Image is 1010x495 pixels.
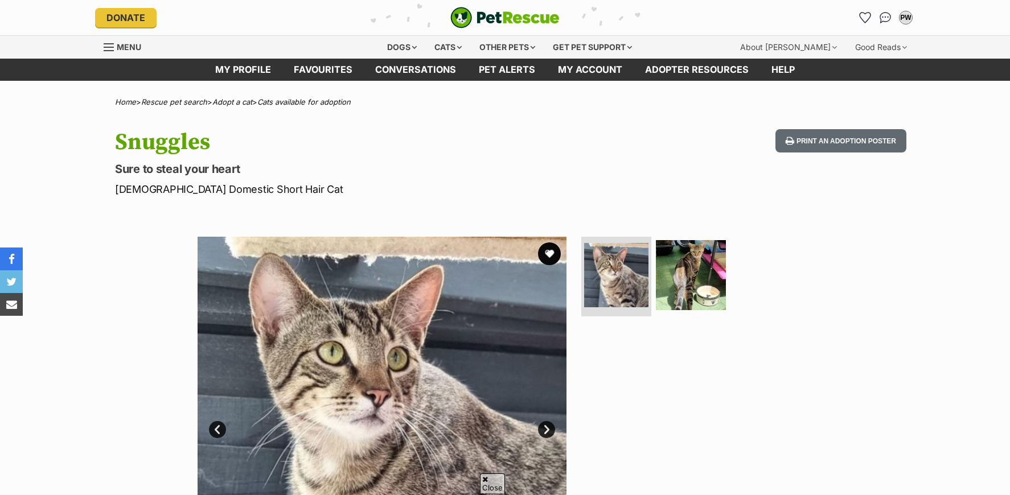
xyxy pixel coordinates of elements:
[282,59,364,81] a: Favourites
[257,97,351,106] a: Cats available for adoption
[732,36,845,59] div: About [PERSON_NAME]
[364,59,467,81] a: conversations
[87,98,923,106] div: > > >
[880,12,892,23] img: chat-41dd97257d64d25036548639549fe6c8038ab92f7586957e7f3b1b290dea8141.svg
[538,242,561,265] button: favourite
[634,59,760,81] a: Adopter resources
[847,36,915,59] div: Good Reads
[760,59,806,81] a: Help
[656,240,726,310] img: Photo of Snuggles
[480,473,505,493] span: Close
[379,36,425,59] div: Dogs
[209,421,226,438] a: Prev
[450,7,560,28] img: logo-cat-932fe2b9b8326f06289b0f2fb663e598f794de774fb13d1741a6617ecf9a85b4.svg
[426,36,470,59] div: Cats
[95,8,157,27] a: Donate
[115,97,136,106] a: Home
[775,129,906,152] button: Print an adoption poster
[115,129,597,155] h1: Snuggles
[900,12,912,23] div: PW
[547,59,634,81] a: My account
[584,243,648,307] img: Photo of Snuggles
[856,9,915,27] ul: Account quick links
[141,97,207,106] a: Rescue pet search
[897,9,915,27] button: My account
[104,36,149,56] a: Menu
[856,9,874,27] a: Favourites
[115,181,597,197] p: [DEMOGRAPHIC_DATA] Domestic Short Hair Cat
[212,97,252,106] a: Adopt a cat
[538,421,555,438] a: Next
[204,59,282,81] a: My profile
[876,9,894,27] a: Conversations
[471,36,543,59] div: Other pets
[467,59,547,81] a: Pet alerts
[450,7,560,28] a: PetRescue
[115,161,597,177] p: Sure to steal your heart
[117,42,141,52] span: Menu
[545,36,640,59] div: Get pet support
